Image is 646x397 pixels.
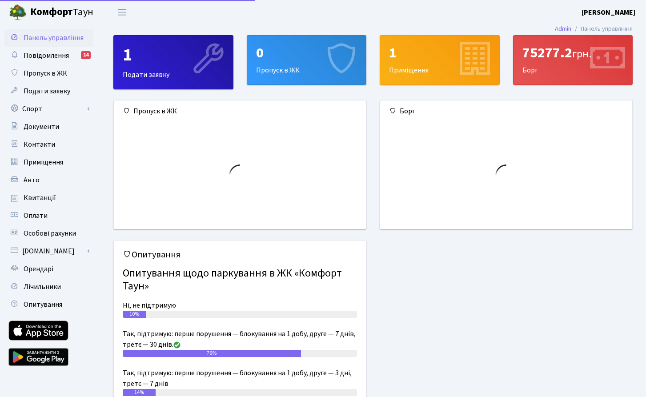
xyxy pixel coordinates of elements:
[123,368,357,389] div: Так, підтримую: перше порушення — блокування на 1 добу, друге — 3 дні, третє — 7 днів
[4,64,93,82] a: Пропуск в ЖК
[256,44,357,61] div: 0
[24,122,59,132] span: Документи
[24,300,62,309] span: Опитування
[24,282,61,292] span: Лічильники
[24,140,55,149] span: Контакти
[247,35,367,85] a: 0Пропуск в ЖК
[24,193,56,203] span: Квитанції
[4,260,93,278] a: Орендарі
[4,278,93,296] a: Лічильники
[582,7,635,18] a: [PERSON_NAME]
[542,20,646,38] nav: breadcrumb
[123,389,156,396] div: 14%
[4,171,93,189] a: Авто
[123,264,357,297] h4: Опитування щодо паркування в ЖК «Комфорт Таун»
[522,44,624,61] div: 75277.2
[380,36,499,84] div: Приміщення
[113,35,233,89] a: 1Подати заявку
[4,136,93,153] a: Контакти
[4,189,93,207] a: Квитанції
[123,329,357,350] div: Так, підтримую: перше порушення — блокування на 1 добу, друге — 7 днів, третє — 30 днів.
[514,36,633,84] div: Борг
[380,100,632,122] div: Борг
[572,46,591,62] span: грн.
[582,8,635,17] b: [PERSON_NAME]
[247,36,366,84] div: Пропуск в ЖК
[24,68,67,78] span: Пропуск в ЖК
[4,100,93,118] a: Спорт
[81,51,91,59] div: 14
[4,225,93,242] a: Особові рахунки
[30,5,73,19] b: Комфорт
[114,100,366,122] div: Пропуск в ЖК
[30,5,93,20] span: Таун
[4,296,93,313] a: Опитування
[24,175,40,185] span: Авто
[24,51,69,60] span: Повідомлення
[123,44,224,66] div: 1
[571,24,633,34] li: Панель управління
[4,82,93,100] a: Подати заявку
[111,5,133,20] button: Переключити навігацію
[123,249,357,260] h5: Опитування
[123,300,357,311] div: Ні, не підтримую
[380,35,500,85] a: 1Приміщення
[4,153,93,171] a: Приміщення
[24,211,48,221] span: Оплати
[24,229,76,238] span: Особові рахунки
[114,36,233,89] div: Подати заявку
[24,157,63,167] span: Приміщення
[24,86,70,96] span: Подати заявку
[4,118,93,136] a: Документи
[4,207,93,225] a: Оплати
[4,29,93,47] a: Панель управління
[123,350,301,357] div: 76%
[389,44,490,61] div: 1
[9,4,27,21] img: logo.png
[24,264,53,274] span: Орендарі
[4,47,93,64] a: Повідомлення14
[123,311,146,318] div: 10%
[24,33,84,43] span: Панель управління
[4,242,93,260] a: [DOMAIN_NAME]
[555,24,571,33] a: Admin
